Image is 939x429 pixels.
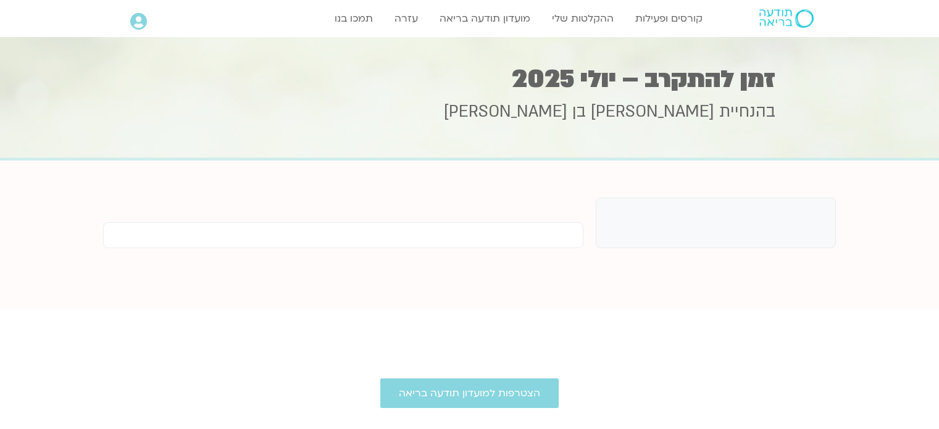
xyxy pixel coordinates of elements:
a: עזרה [388,7,424,30]
span: [PERSON_NAME] בן [PERSON_NAME] [444,101,714,123]
a: תמכו בנו [328,7,379,30]
span: בהנחיית [719,101,775,123]
a: הצטרפות למועדון תודעה בריאה [380,378,559,408]
span: הצטרפות למועדון תודעה בריאה [399,388,540,399]
a: קורסים ופעילות [629,7,709,30]
h1: זמן להתקרב – יולי 2025 [164,67,775,91]
a: ההקלטות שלי [546,7,620,30]
a: מועדון תודעה בריאה [433,7,536,30]
img: תודעה בריאה [759,9,814,28]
